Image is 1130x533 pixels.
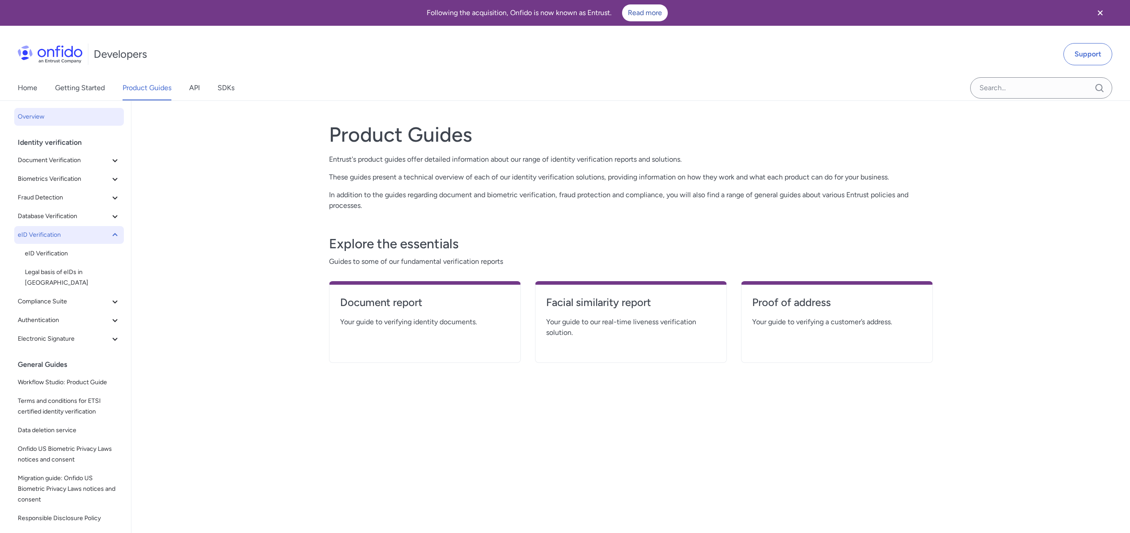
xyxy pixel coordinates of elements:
[123,76,171,100] a: Product Guides
[1084,2,1117,24] button: Close banner
[18,315,110,326] span: Authentication
[14,170,124,188] button: Biometrics Verification
[55,76,105,100] a: Getting Started
[18,76,37,100] a: Home
[329,154,933,165] p: Entrust's product guides offer detailed information about our range of identity verification repo...
[329,172,933,183] p: These guides present a technical overview of each of our identity verification solutions, providi...
[752,317,922,327] span: Your guide to verifying a customer’s address.
[18,155,110,166] span: Document Verification
[14,207,124,225] button: Database Verification
[14,392,124,421] a: Terms and conditions for ETSI certified identity verification
[18,377,120,388] span: Workflow Studio: Product Guide
[18,425,120,436] span: Data deletion service
[18,192,110,203] span: Fraud Detection
[14,189,124,207] button: Fraud Detection
[14,151,124,169] button: Document Verification
[14,422,124,439] a: Data deletion service
[752,295,922,310] h4: Proof of address
[18,134,127,151] div: Identity verification
[14,509,124,527] a: Responsible Disclosure Policy
[18,211,110,222] span: Database Verification
[18,45,83,63] img: Onfido Logo
[14,108,124,126] a: Overview
[546,295,716,317] a: Facial similarity report
[21,245,124,263] a: eID Verification
[18,473,120,505] span: Migration guide: Onfido US Biometric Privacy Laws notices and consent
[970,77,1112,99] input: Onfido search input field
[329,190,933,211] p: In addition to the guides regarding document and biometric verification, fraud protection and com...
[14,440,124,469] a: Onfido US Biometric Privacy Laws notices and consent
[18,513,120,524] span: Responsible Disclosure Policy
[14,469,124,509] a: Migration guide: Onfido US Biometric Privacy Laws notices and consent
[546,295,716,310] h4: Facial similarity report
[329,122,933,147] h1: Product Guides
[14,226,124,244] button: eID Verification
[11,4,1084,21] div: Following the acquisition, Onfido is now known as Entrust.
[1095,8,1106,18] svg: Close banner
[14,311,124,329] button: Authentication
[218,76,234,100] a: SDKs
[18,111,120,122] span: Overview
[329,235,933,253] h3: Explore the essentials
[21,263,124,292] a: Legal basis of eIDs in [GEOGRAPHIC_DATA]
[340,295,510,310] h4: Document report
[622,4,668,21] a: Read more
[94,47,147,61] h1: Developers
[14,330,124,348] button: Electronic Signature
[25,267,120,288] span: Legal basis of eIDs in [GEOGRAPHIC_DATA]
[18,444,120,465] span: Onfido US Biometric Privacy Laws notices and consent
[752,295,922,317] a: Proof of address
[329,256,933,267] span: Guides to some of our fundamental verification reports
[340,295,510,317] a: Document report
[14,374,124,391] a: Workflow Studio: Product Guide
[18,296,110,307] span: Compliance Suite
[189,76,200,100] a: API
[18,396,120,417] span: Terms and conditions for ETSI certified identity verification
[340,317,510,327] span: Your guide to verifying identity documents.
[18,230,110,240] span: eID Verification
[14,293,124,310] button: Compliance Suite
[25,248,120,259] span: eID Verification
[546,317,716,338] span: Your guide to our real-time liveness verification solution.
[1063,43,1112,65] a: Support
[18,174,110,184] span: Biometrics Verification
[18,334,110,344] span: Electronic Signature
[18,356,127,374] div: General Guides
